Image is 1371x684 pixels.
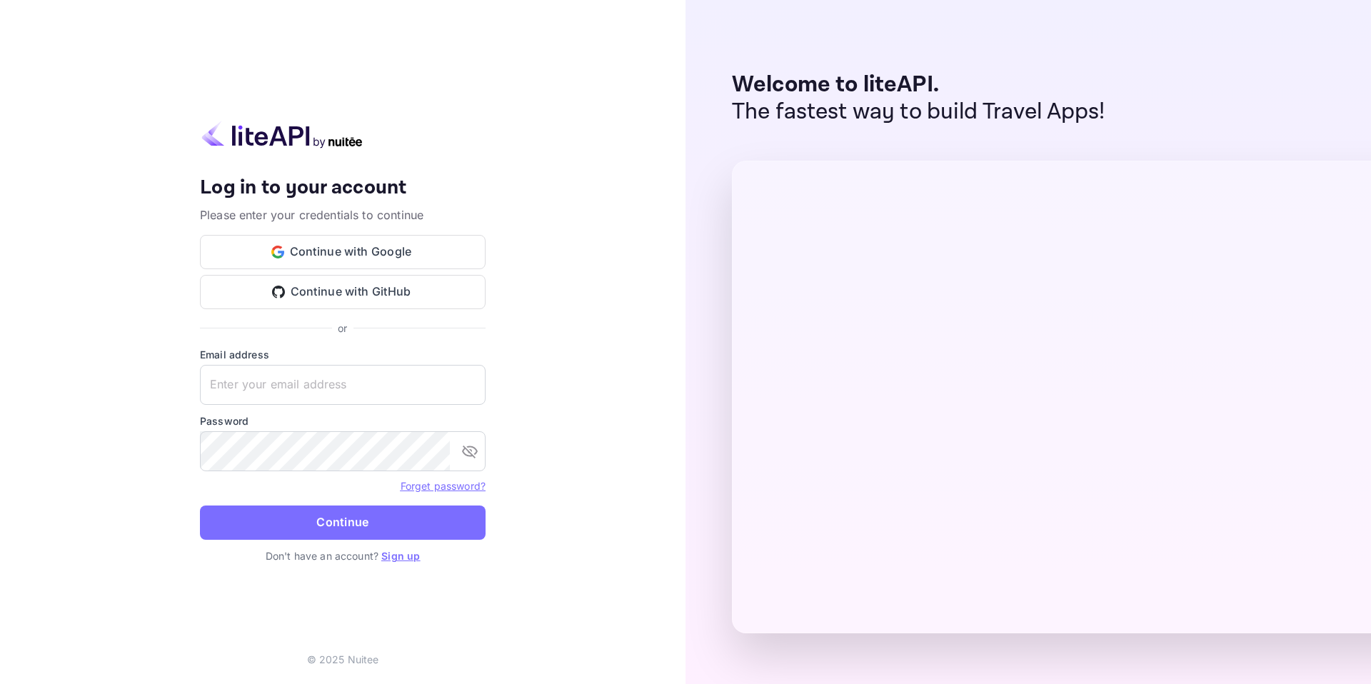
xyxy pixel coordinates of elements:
label: Email address [200,347,486,362]
a: Sign up [381,550,420,562]
img: liteapi [200,121,364,149]
p: The fastest way to build Travel Apps! [732,99,1105,126]
p: or [338,321,347,336]
button: toggle password visibility [456,437,484,466]
label: Password [200,413,486,428]
a: Forget password? [401,480,486,492]
a: Forget password? [401,478,486,493]
p: Please enter your credentials to continue [200,206,486,223]
button: Continue [200,506,486,540]
p: Don't have an account? [200,548,486,563]
p: Welcome to liteAPI. [732,71,1105,99]
button: Continue with Google [200,235,486,269]
p: © 2025 Nuitee [307,652,379,667]
button: Continue with GitHub [200,275,486,309]
h4: Log in to your account [200,176,486,201]
input: Enter your email address [200,365,486,405]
